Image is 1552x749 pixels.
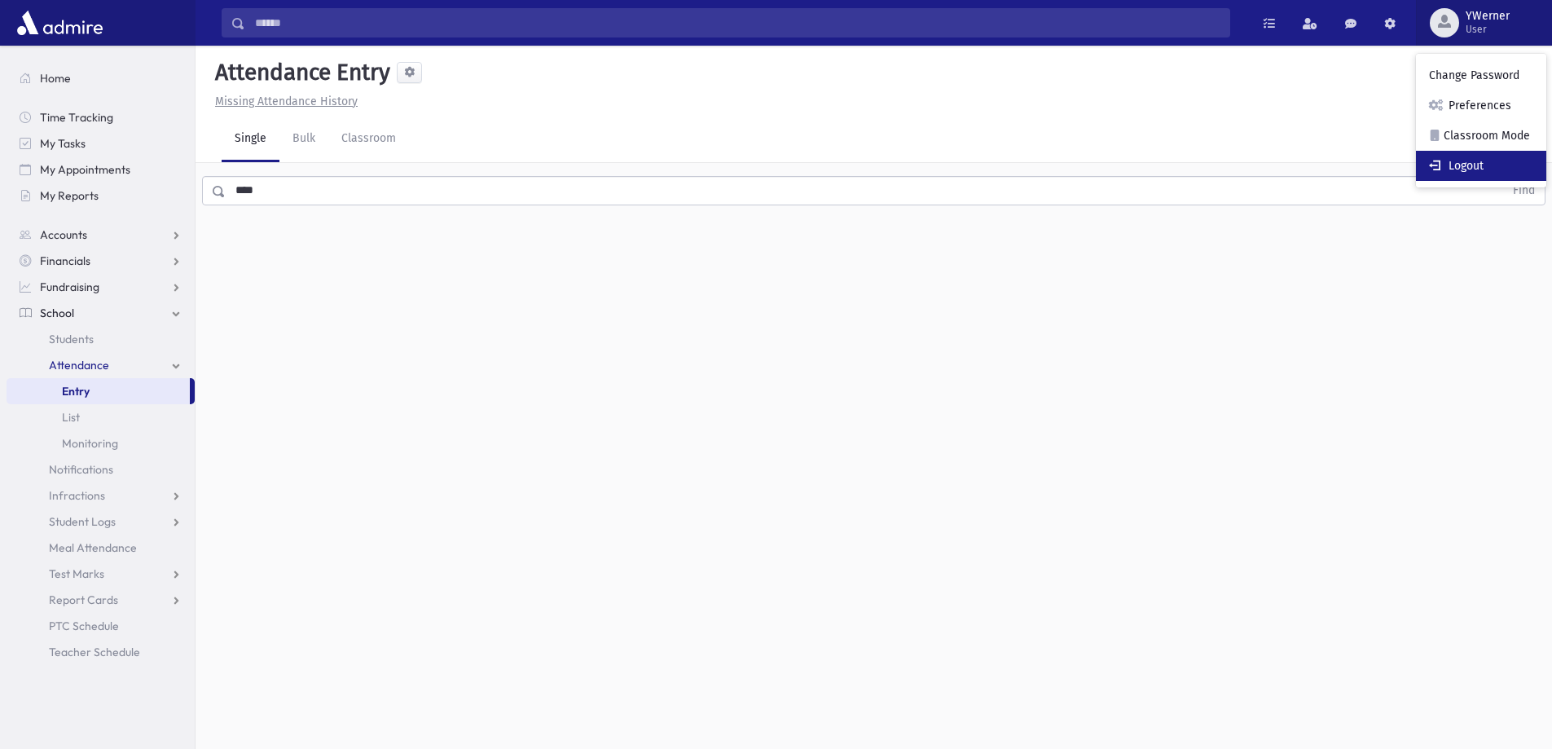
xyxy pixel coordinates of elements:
span: Accounts [40,227,87,242]
span: Entry [62,384,90,399]
a: My Reports [7,183,195,209]
span: Time Tracking [40,110,113,125]
span: Meal Attendance [49,540,137,555]
a: List [7,404,195,430]
button: Find [1503,177,1545,205]
span: YWerner [1466,10,1510,23]
span: Students [49,332,94,346]
input: Search [245,8,1229,37]
span: Student Logs [49,514,116,529]
span: PTC Schedule [49,619,119,633]
span: My Reports [40,188,99,203]
a: Report Cards [7,587,195,613]
span: List [62,410,80,425]
a: Test Marks [7,561,195,587]
a: Bulk [279,117,328,162]
a: Student Logs [7,509,195,535]
a: Teacher Schedule [7,639,195,665]
a: Attendance [7,352,195,378]
span: My Appointments [40,162,130,177]
a: Logout [1416,151,1546,181]
u: Missing Attendance History [215,95,358,108]
span: Test Marks [49,566,104,581]
a: Monitoring [7,430,195,456]
span: Teacher Schedule [49,645,140,659]
span: User [1466,23,1510,36]
a: Time Tracking [7,104,195,130]
img: AdmirePro [13,7,107,39]
a: School [7,300,195,326]
a: Home [7,65,195,91]
a: Single [222,117,279,162]
h5: Attendance Entry [209,59,390,86]
a: Missing Attendance History [209,95,358,108]
a: Change Password [1416,60,1546,90]
span: School [40,306,74,320]
a: PTC Schedule [7,613,195,639]
a: Fundraising [7,274,195,300]
span: Fundraising [40,280,99,294]
span: Financials [40,253,90,268]
a: Meal Attendance [7,535,195,561]
span: Attendance [49,358,109,372]
a: Financials [7,248,195,274]
a: Preferences [1416,90,1546,121]
a: My Tasks [7,130,195,156]
a: Infractions [7,482,195,509]
a: Entry [7,378,190,404]
a: Notifications [7,456,195,482]
span: Report Cards [49,593,118,607]
a: Accounts [7,222,195,248]
span: Infractions [49,488,105,503]
span: My Tasks [40,136,86,151]
a: Classroom [328,117,409,162]
span: Notifications [49,462,113,477]
a: Classroom Mode [1416,121,1546,151]
span: Home [40,71,71,86]
span: Monitoring [62,436,118,451]
a: My Appointments [7,156,195,183]
a: Students [7,326,195,352]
